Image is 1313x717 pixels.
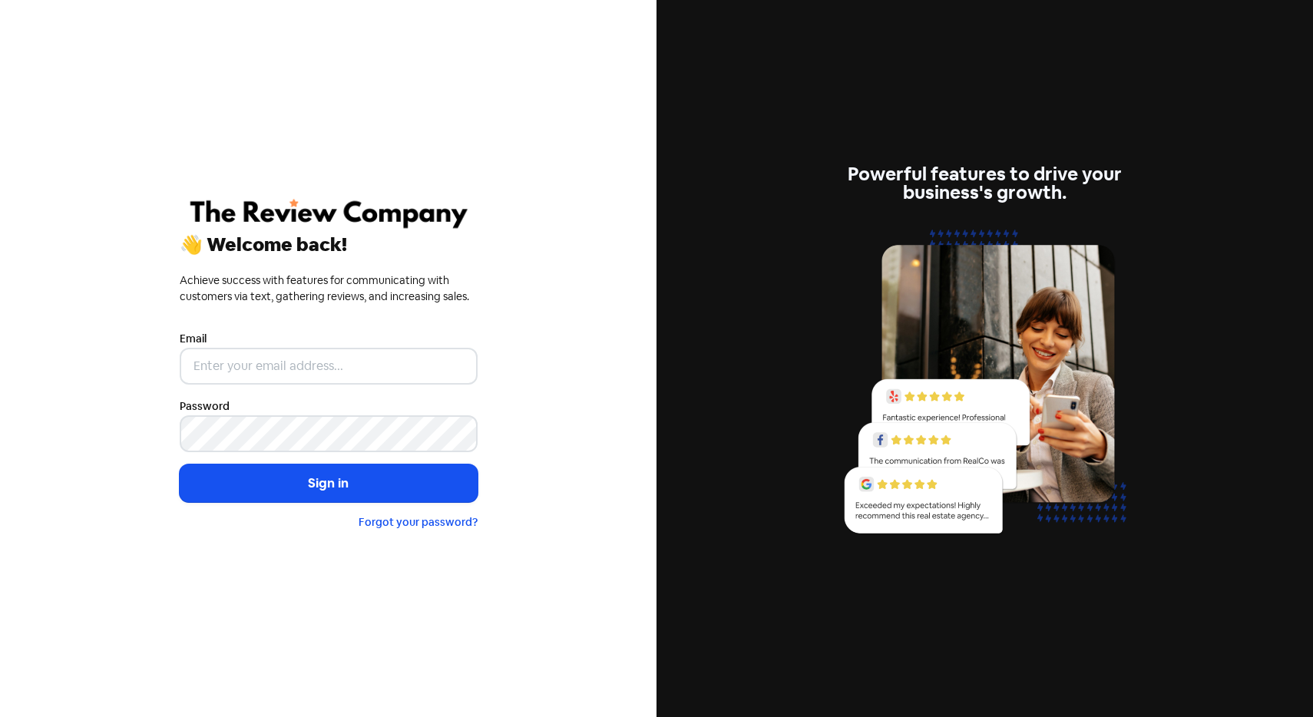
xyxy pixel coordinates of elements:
input: Enter your email address... [180,348,478,385]
label: Password [180,398,230,415]
button: Sign in [180,464,478,503]
div: Achieve success with features for communicating with customers via text, gathering reviews, and i... [180,273,478,305]
label: Email [180,331,207,347]
img: reviews [836,220,1134,551]
a: Forgot your password? [359,515,478,529]
div: Powerful features to drive your business's growth. [836,165,1134,202]
div: 👋 Welcome back! [180,236,478,254]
